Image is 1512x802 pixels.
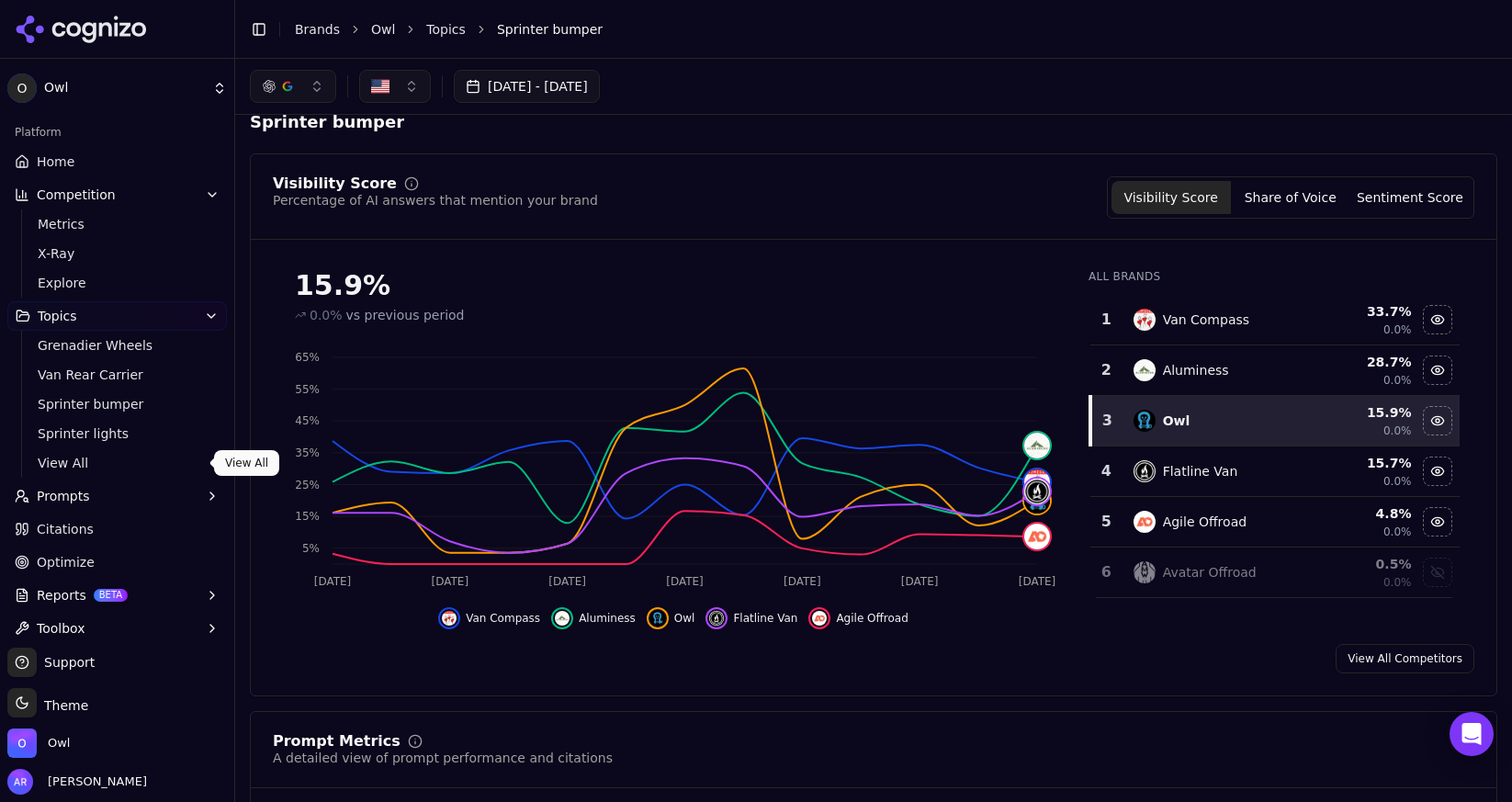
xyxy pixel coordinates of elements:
[37,487,90,505] span: Prompts
[1317,302,1412,321] div: 33.7 %
[1423,356,1452,385] button: Hide aluminess data
[38,244,197,263] span: X-Ray
[1019,575,1056,588] tspan: [DATE]
[1423,507,1452,537] button: Hide agile offroad data
[1024,479,1050,504] img: flatline van
[1098,359,1115,381] div: 2
[371,77,389,96] img: United States
[7,548,227,577] a: Optimize
[1383,424,1412,438] span: 0.0%
[497,20,603,39] span: Sprinter bumper
[1231,181,1350,214] button: Share of Voice
[1317,403,1412,422] div: 15.9 %
[1423,457,1452,486] button: Hide flatline van data
[37,586,86,604] span: Reports
[1317,504,1412,523] div: 4.8 %
[7,514,227,544] a: Citations
[1090,345,1460,396] tr: 2aluminessAluminess28.7%0.0%Hide aluminess data
[273,734,401,749] div: Prompt Metrics
[273,191,598,209] div: Percentage of AI answers that mention your brand
[1090,446,1460,497] tr: 4flatline vanFlatline Van15.7%0.0%Hide flatline van data
[1350,181,1470,214] button: Sentiment Score
[38,336,197,355] span: Grenadier Wheels
[454,70,600,103] button: [DATE] - [DATE]
[901,575,939,588] tspan: [DATE]
[650,611,665,626] img: owl
[1163,311,1249,329] div: Van Compass
[438,607,540,629] button: Hide van compass data
[30,270,205,296] a: Explore
[426,20,466,39] a: Topics
[548,575,586,588] tspan: [DATE]
[37,619,85,638] span: Toolbox
[1134,511,1156,533] img: agile offroad
[1134,410,1156,432] img: owl
[295,479,320,491] tspan: 25%
[7,180,227,209] button: Competition
[1317,555,1412,573] div: 0.5 %
[1423,558,1452,587] button: Show avatar offroad data
[1098,460,1115,482] div: 4
[836,611,908,626] span: Agile Offroad
[38,215,197,233] span: Metrics
[1383,575,1412,590] span: 0.0%
[225,456,268,470] p: View All
[38,454,197,472] span: View All
[346,306,465,324] span: vs previous period
[674,611,695,626] span: Owl
[808,607,908,629] button: Hide agile offroad data
[48,735,70,751] span: Owl
[295,383,320,396] tspan: 55%
[7,614,227,643] button: Toolbox
[30,333,205,358] a: Grenadier Wheels
[7,729,70,758] button: Open organization switcher
[1383,474,1412,489] span: 0.0%
[295,22,340,37] a: Brands
[1383,322,1412,337] span: 0.0%
[1336,644,1474,673] a: View All Competitors
[30,391,205,417] a: Sprinter bumper
[295,446,320,459] tspan: 35%
[250,106,437,139] span: Sprinter bumper
[1090,548,1460,598] tr: 6avatar offroadAvatar Offroad0.5%0.0%Show avatar offroad data
[7,481,227,511] button: Prompts
[705,607,797,629] button: Hide flatline van data
[1163,361,1229,379] div: Aluminess
[37,520,94,538] span: Citations
[1098,511,1115,533] div: 5
[30,241,205,266] a: X-Ray
[38,274,197,292] span: Explore
[1423,406,1452,435] button: Hide owl data
[555,611,570,626] img: aluminess
[7,73,37,103] span: O
[1090,396,1460,446] tr: 3owlOwl15.9%0.0%Hide owl data
[7,729,37,758] img: Owl
[295,414,320,427] tspan: 45%
[466,611,540,626] span: Van Compass
[273,176,397,191] div: Visibility Score
[1163,462,1238,480] div: Flatline Van
[250,109,404,135] span: Sprinter bumper
[1024,469,1050,495] img: van compass
[38,307,77,325] span: Topics
[1098,309,1115,331] div: 1
[1383,373,1412,388] span: 0.0%
[666,575,704,588] tspan: [DATE]
[1100,410,1115,432] div: 3
[812,611,827,626] img: agile offroad
[40,774,147,790] span: [PERSON_NAME]
[38,424,197,443] span: Sprinter lights
[295,351,320,364] tspan: 65%
[37,186,116,204] span: Competition
[38,395,197,413] span: Sprinter bumper
[1317,454,1412,472] div: 15.7 %
[647,607,695,629] button: Hide owl data
[7,769,33,795] img: Adam Raper
[295,269,1052,302] div: 15.9%
[1134,460,1156,482] img: flatline van
[7,147,227,176] a: Home
[1089,295,1460,598] div: Data table
[1089,269,1460,284] div: All Brands
[1024,433,1050,458] img: aluminess
[30,362,205,388] a: Van Rear Carrier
